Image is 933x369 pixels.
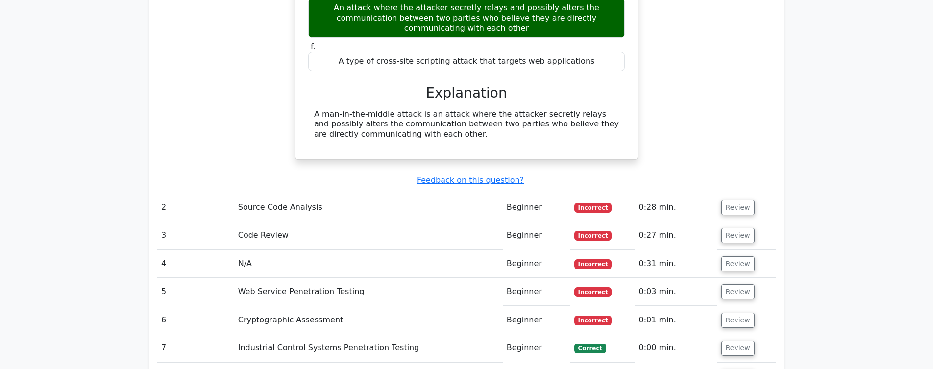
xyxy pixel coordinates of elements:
[503,334,570,362] td: Beginner
[311,42,316,51] span: f.
[503,278,570,306] td: Beginner
[721,341,755,356] button: Review
[314,85,619,101] h3: Explanation
[234,221,503,249] td: Code Review
[157,221,234,249] td: 3
[635,278,717,306] td: 0:03 min.
[417,175,524,185] a: Feedback on this question?
[574,203,612,213] span: Incorrect
[503,194,570,221] td: Beginner
[635,221,717,249] td: 0:27 min.
[574,344,606,353] span: Correct
[635,306,717,334] td: 0:01 min.
[157,334,234,362] td: 7
[574,287,612,297] span: Incorrect
[503,221,570,249] td: Beginner
[157,194,234,221] td: 2
[157,250,234,278] td: 4
[721,228,755,243] button: Review
[574,259,612,269] span: Incorrect
[157,306,234,334] td: 6
[308,52,625,71] div: A type of cross-site scripting attack that targets web applications
[635,250,717,278] td: 0:31 min.
[721,256,755,271] button: Review
[314,109,619,140] div: A man-in-the-middle attack is an attack where the attacker secretly relays and possibly alters th...
[574,231,612,241] span: Incorrect
[721,284,755,299] button: Review
[574,316,612,325] span: Incorrect
[503,250,570,278] td: Beginner
[234,194,503,221] td: Source Code Analysis
[234,334,503,362] td: Industrial Control Systems Penetration Testing
[234,278,503,306] td: Web Service Penetration Testing
[157,278,234,306] td: 5
[721,313,755,328] button: Review
[721,200,755,215] button: Review
[234,250,503,278] td: N/A
[503,306,570,334] td: Beginner
[635,334,717,362] td: 0:00 min.
[635,194,717,221] td: 0:28 min.
[234,306,503,334] td: Cryptographic Assessment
